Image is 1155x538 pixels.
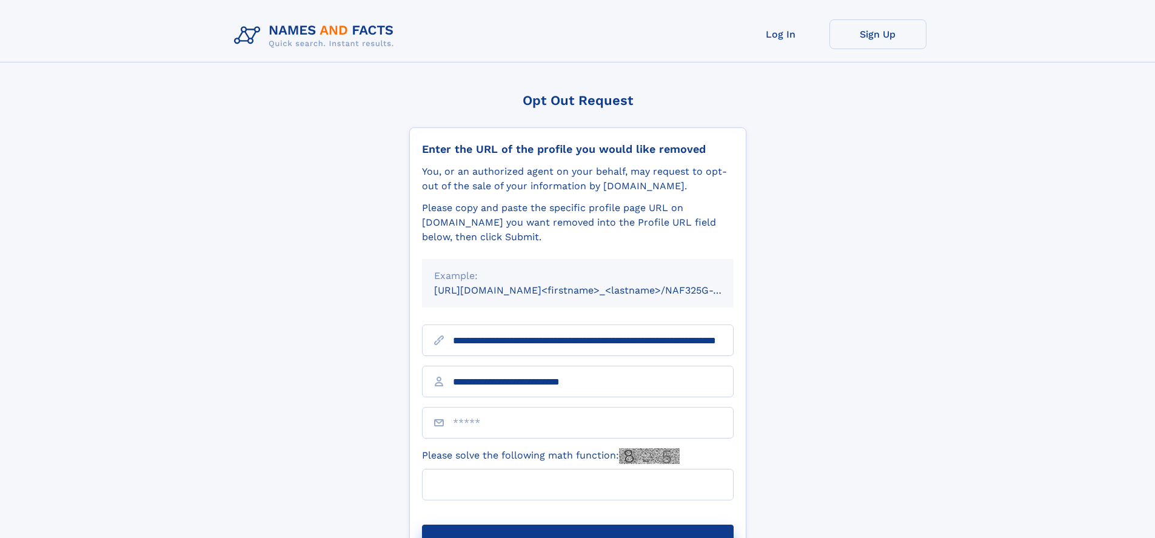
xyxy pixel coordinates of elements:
[422,201,734,244] div: Please copy and paste the specific profile page URL on [DOMAIN_NAME] you want removed into the Pr...
[422,143,734,156] div: Enter the URL of the profile you would like removed
[732,19,829,49] a: Log In
[422,164,734,193] div: You, or an authorized agent on your behalf, may request to opt-out of the sale of your informatio...
[434,284,757,296] small: [URL][DOMAIN_NAME]<firstname>_<lastname>/NAF325G-xxxxxxxx
[829,19,926,49] a: Sign Up
[434,269,721,283] div: Example:
[422,448,680,464] label: Please solve the following math function:
[409,93,746,108] div: Opt Out Request
[229,19,404,52] img: Logo Names and Facts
